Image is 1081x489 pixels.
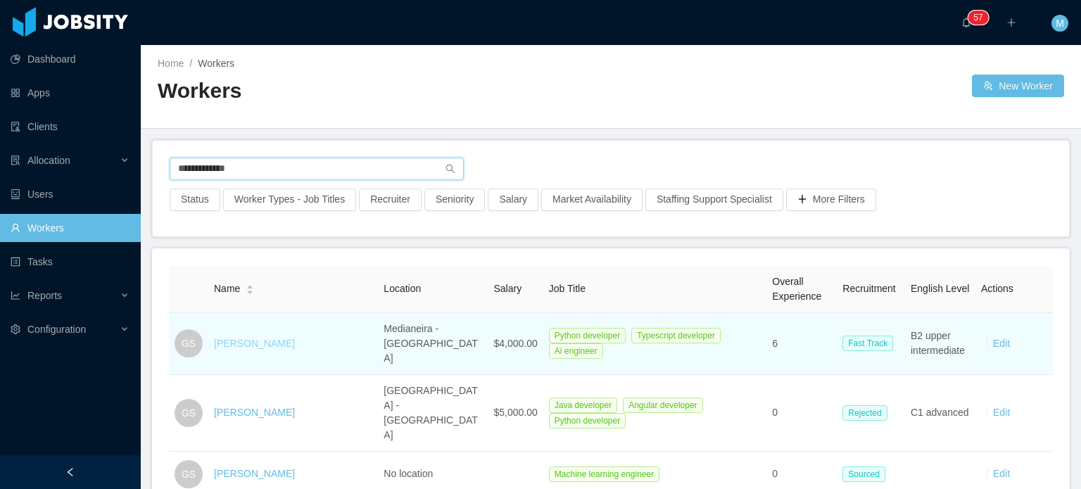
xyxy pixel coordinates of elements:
[214,407,295,418] a: [PERSON_NAME]
[424,189,485,211] button: Seniority
[214,281,240,296] span: Name
[981,283,1013,294] span: Actions
[905,375,975,452] td: C1 advanced
[11,214,129,242] a: icon: userWorkers
[842,283,895,294] span: Recruitment
[378,313,488,375] td: Medianeira - [GEOGRAPHIC_DATA]
[27,324,86,335] span: Configuration
[766,375,837,452] td: 0
[158,58,184,69] a: Home
[11,45,129,73] a: icon: pie-chartDashboard
[1056,15,1064,32] span: M
[911,283,969,294] span: English Level
[182,460,196,488] span: GS
[772,276,821,302] span: Overall Experience
[541,189,643,211] button: Market Availability
[549,398,617,413] span: Java developer
[1006,18,1016,27] i: icon: plus
[223,189,356,211] button: Worker Types - Job Titles
[11,155,20,165] i: icon: solution
[493,283,521,294] span: Salary
[158,77,611,106] h2: Workers
[968,11,988,25] sup: 57
[27,290,62,301] span: Reports
[246,284,254,288] i: icon: caret-up
[905,313,975,375] td: B2 upper intermediate
[842,466,885,482] span: Sourced
[786,189,876,211] button: icon: plusMore Filters
[11,113,129,141] a: icon: auditClients
[378,375,488,452] td: [GEOGRAPHIC_DATA] - [GEOGRAPHIC_DATA]
[645,189,783,211] button: Staffing Support Specialist
[549,343,603,359] span: Ai engineer
[842,468,891,479] a: Sourced
[549,466,659,482] span: Machine learning engineer
[488,189,538,211] button: Salary
[359,189,422,211] button: Recruiter
[189,58,192,69] span: /
[493,338,537,349] span: $4,000.00
[766,313,837,375] td: 6
[182,329,196,357] span: GS
[842,337,899,348] a: Fast Track
[27,155,70,166] span: Allocation
[842,405,887,421] span: Rejected
[993,407,1010,418] a: Edit
[11,79,129,107] a: icon: appstoreApps
[549,283,586,294] span: Job Title
[623,398,702,413] span: Angular developer
[11,324,20,334] i: icon: setting
[631,328,721,343] span: Typescript developer
[549,413,626,428] span: Python developer
[842,407,892,418] a: Rejected
[493,407,537,418] span: $5,000.00
[961,18,971,27] i: icon: bell
[214,468,295,479] a: [PERSON_NAME]
[11,180,129,208] a: icon: robotUsers
[384,283,421,294] span: Location
[993,468,1010,479] a: Edit
[445,164,455,174] i: icon: search
[973,11,978,25] p: 5
[549,328,626,343] span: Python developer
[214,338,295,349] a: [PERSON_NAME]
[198,58,234,69] span: Workers
[170,189,220,211] button: Status
[246,283,254,293] div: Sort
[11,248,129,276] a: icon: profileTasks
[246,288,254,293] i: icon: caret-down
[842,336,893,351] span: Fast Track
[11,291,20,300] i: icon: line-chart
[182,399,196,427] span: GS
[993,338,1010,349] a: Edit
[978,11,983,25] p: 7
[972,75,1064,97] button: icon: usergroup-addNew Worker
